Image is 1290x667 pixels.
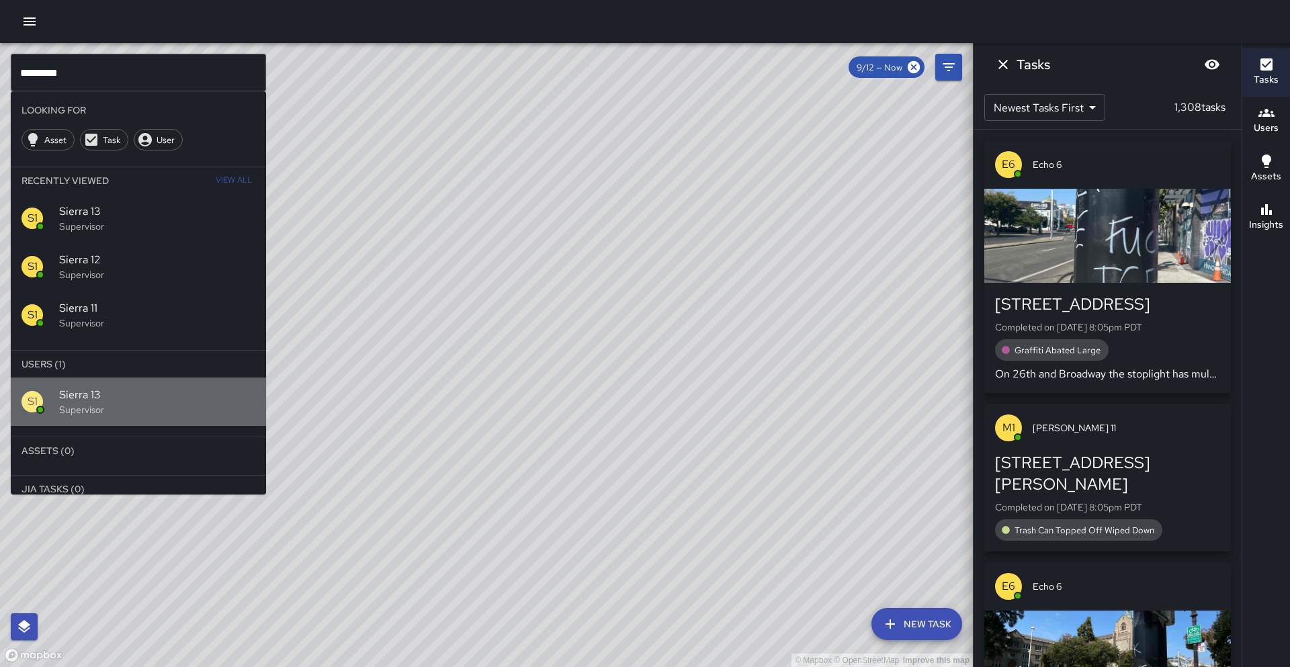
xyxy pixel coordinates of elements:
[28,210,38,226] p: S1
[59,316,255,330] p: Supervisor
[11,167,266,194] li: Recently Viewed
[59,300,255,316] span: Sierra 11
[11,476,266,502] li: Jia Tasks (0)
[59,220,255,233] p: Supervisor
[1006,525,1162,536] span: Trash Can Topped Off Wiped Down
[11,291,266,339] div: S1Sierra 11Supervisor
[1033,580,1220,593] span: Echo 6
[1033,158,1220,171] span: Echo 6
[1017,54,1050,75] h6: Tasks
[59,268,255,281] p: Supervisor
[80,129,128,150] div: Task
[1254,121,1279,136] h6: Users
[1006,345,1109,356] span: Graffiti Abated Large
[59,204,255,220] span: Sierra 13
[1242,145,1290,193] button: Assets
[28,307,38,323] p: S1
[984,140,1231,393] button: E6Echo 6[STREET_ADDRESS]Completed on [DATE] 8:05pm PDTGraffiti Abated LargeOn 26th and Broadway t...
[871,608,962,640] button: New Task
[11,351,266,377] li: Users (1)
[1242,48,1290,97] button: Tasks
[995,500,1220,514] p: Completed on [DATE] 8:05pm PDT
[11,437,266,464] li: Assets (0)
[59,252,255,268] span: Sierra 12
[11,242,266,291] div: S1Sierra 12Supervisor
[1002,157,1015,173] p: E6
[1251,169,1281,184] h6: Assets
[11,97,266,124] li: Looking For
[995,452,1220,495] div: [STREET_ADDRESS][PERSON_NAME]
[990,51,1017,78] button: Dismiss
[28,259,38,275] p: S1
[849,56,924,78] div: 9/12 — Now
[995,294,1220,315] div: [STREET_ADDRESS]
[95,134,128,146] span: Task
[21,129,75,150] div: Asset
[995,320,1220,334] p: Completed on [DATE] 8:05pm PDT
[1242,97,1290,145] button: Users
[1254,73,1279,87] h6: Tasks
[935,54,962,81] button: Filters
[1242,193,1290,242] button: Insights
[212,167,255,194] button: View All
[1033,421,1220,435] span: [PERSON_NAME] 11
[984,404,1231,551] button: M1[PERSON_NAME] 11[STREET_ADDRESS][PERSON_NAME]Completed on [DATE] 8:05pm PDTTrash Can Topped Off...
[11,377,266,426] div: S1Sierra 13Supervisor
[984,94,1105,121] div: Newest Tasks First
[1002,578,1015,594] p: E6
[134,129,183,150] div: User
[1249,218,1283,232] h6: Insights
[59,387,255,403] span: Sierra 13
[1169,99,1231,116] p: 1,308 tasks
[216,170,252,191] span: View All
[37,134,74,146] span: Asset
[28,394,38,410] p: S1
[995,366,1220,382] p: On 26th and Broadway the stoplight has multiple graffiti on it
[149,134,182,146] span: User
[11,194,266,242] div: S1Sierra 13Supervisor
[59,403,255,416] p: Supervisor
[1199,51,1225,78] button: Blur
[849,62,910,73] span: 9/12 — Now
[1002,420,1015,436] p: M1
